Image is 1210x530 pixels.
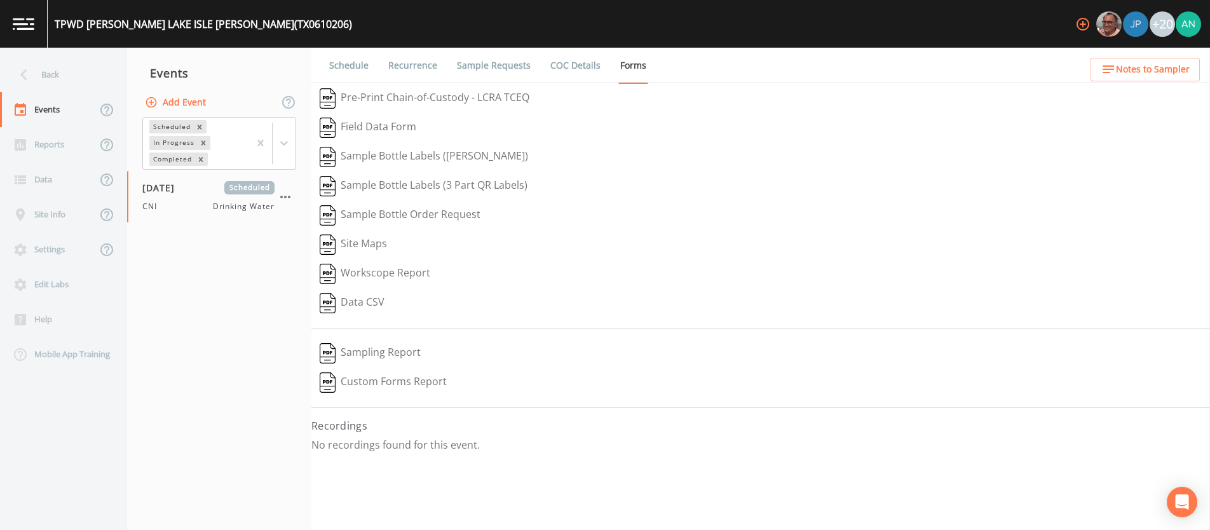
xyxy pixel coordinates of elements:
img: svg%3e [320,176,336,196]
button: Data CSV [311,289,393,318]
img: svg%3e [320,343,336,364]
button: Sampling Report [311,339,429,368]
div: Completed [149,153,194,166]
div: Remove In Progress [196,136,210,149]
img: svg%3e [320,234,336,255]
img: svg%3e [320,205,336,226]
div: TPWD [PERSON_NAME] LAKE ISLE [PERSON_NAME] (TX0610206) [55,17,352,32]
img: svg%3e [320,88,336,109]
img: e2d790fa78825a4bb76dcb6ab311d44c [1096,11,1122,37]
button: Sample Bottle Labels ([PERSON_NAME]) [311,142,536,172]
button: Sample Bottle Order Request [311,201,489,230]
a: Schedule [327,48,370,83]
img: svg%3e [320,147,336,167]
div: Open Intercom Messenger [1167,487,1197,517]
button: Add Event [142,91,211,114]
img: svg%3e [320,372,336,393]
a: COC Details [548,48,602,83]
a: Forms [618,48,648,84]
button: Site Maps [311,230,395,259]
button: Workscope Report [311,259,438,289]
a: Sample Requests [455,48,533,83]
img: c76c074581486bce1c0cbc9e29643337 [1176,11,1201,37]
div: Scheduled [149,120,193,133]
img: svg%3e [320,264,336,284]
button: Sample Bottle Labels (3 Part QR Labels) [311,172,536,201]
span: Scheduled [224,181,275,194]
img: svg%3e [320,118,336,138]
span: CNI [142,201,165,212]
div: Remove Completed [194,153,208,166]
div: Joshua gere Paul [1122,11,1149,37]
img: 41241ef155101aa6d92a04480b0d0000 [1123,11,1148,37]
div: In Progress [149,136,196,149]
img: svg%3e [320,293,336,313]
button: Pre-Print Chain-of-Custody - LCRA TCEQ [311,84,538,113]
button: Notes to Sampler [1091,58,1200,81]
div: Remove Scheduled [193,120,207,133]
button: Custom Forms Report [311,368,455,397]
div: Events [127,57,311,89]
img: logo [13,18,34,30]
p: No recordings found for this event. [311,438,1210,451]
span: Notes to Sampler [1116,62,1190,78]
div: Mike Franklin [1096,11,1122,37]
a: Recurrence [386,48,439,83]
span: Drinking Water [213,201,275,212]
span: [DATE] [142,181,184,194]
h4: Recordings [311,418,1210,433]
a: [DATE]ScheduledCNIDrinking Water [127,171,311,223]
button: Field Data Form [311,113,425,142]
div: +20 [1150,11,1175,37]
